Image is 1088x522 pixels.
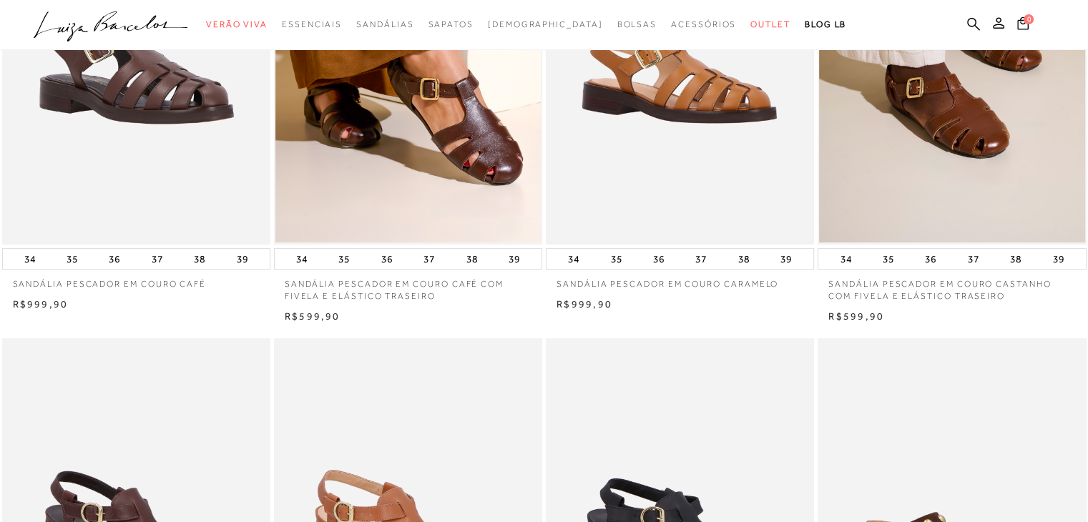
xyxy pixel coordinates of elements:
[734,249,754,269] button: 38
[607,249,627,269] button: 35
[147,249,167,269] button: 37
[461,249,481,269] button: 38
[232,249,253,269] button: 39
[691,249,711,269] button: 37
[805,19,846,29] span: BLOG LB
[282,19,342,29] span: Essenciais
[750,19,790,29] span: Outlet
[828,310,884,322] span: R$599,90
[488,11,603,38] a: noSubCategoriesText
[104,249,124,269] button: 36
[546,270,814,290] a: SANDÁLIA PESCADOR EM COURO CARAMELO
[274,270,542,302] a: SANDÁLIA PESCADOR EM COURO CAFÉ COM FIVELA E ELÁSTICO TRASEIRO
[428,11,473,38] a: categoryNavScreenReaderText
[356,11,413,38] a: categoryNavScreenReaderText
[285,310,340,322] span: R$599,90
[488,19,603,29] span: [DEMOGRAPHIC_DATA]
[617,11,657,38] a: categoryNavScreenReaderText
[818,270,1086,302] a: SANDÁLIA PESCADOR EM COURO CASTANHO COM FIVELA E ELÁSTICO TRASEIRO
[1024,14,1034,24] span: 0
[617,19,657,29] span: Bolsas
[62,249,82,269] button: 35
[504,249,524,269] button: 39
[377,249,397,269] button: 36
[206,19,268,29] span: Verão Viva
[671,11,736,38] a: categoryNavScreenReaderText
[921,249,941,269] button: 36
[805,11,846,38] a: BLOG LB
[1048,249,1068,269] button: 39
[428,19,473,29] span: Sapatos
[750,11,790,38] a: categoryNavScreenReaderText
[292,249,312,269] button: 34
[356,19,413,29] span: Sandálias
[282,11,342,38] a: categoryNavScreenReaderText
[564,249,584,269] button: 34
[557,298,612,310] span: R$999,90
[878,249,898,269] button: 35
[1013,16,1033,35] button: 0
[1006,249,1026,269] button: 38
[2,270,270,290] a: SANDÁLIA PESCADOR EM COURO CAFÉ
[206,11,268,38] a: categoryNavScreenReaderText
[671,19,736,29] span: Acessórios
[419,249,439,269] button: 37
[190,249,210,269] button: 38
[13,298,69,310] span: R$999,90
[649,249,669,269] button: 36
[776,249,796,269] button: 39
[964,249,984,269] button: 37
[334,249,354,269] button: 35
[20,249,40,269] button: 34
[835,249,856,269] button: 34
